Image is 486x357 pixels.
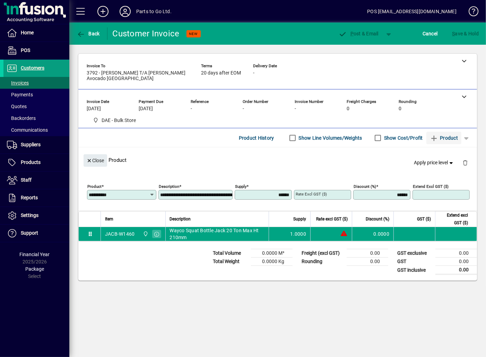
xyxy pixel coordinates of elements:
[21,212,38,218] span: Settings
[114,5,136,18] button: Profile
[352,227,393,241] td: 0.0000
[92,5,114,18] button: Add
[411,157,457,169] button: Apply price level
[3,77,69,89] a: Invoices
[354,184,376,189] mat-label: Discount (%)
[293,215,306,223] span: Supply
[450,27,480,40] button: Save & Hold
[435,266,477,275] td: 0.00
[435,258,477,266] td: 0.00
[141,230,149,238] span: DAE - Bulk Store
[3,136,69,154] a: Suppliers
[298,249,347,258] td: Freight (excl GST)
[413,184,449,189] mat-label: Extend excl GST ($)
[417,215,431,223] span: GST ($)
[383,134,423,141] label: Show Cost/Profit
[3,154,69,171] a: Products
[209,249,251,258] td: Total Volume
[77,31,100,36] span: Back
[7,115,36,121] span: Backorders
[75,27,102,40] button: Back
[170,215,191,223] span: Description
[440,211,468,227] span: Extend excl GST ($)
[338,31,379,36] span: ost & Email
[102,117,136,124] span: DAE - Bulk Store
[394,266,435,275] td: GST inclusive
[426,132,461,144] button: Product
[290,230,306,237] span: 1.0000
[3,207,69,224] a: Settings
[159,184,179,189] mat-label: Description
[3,89,69,101] a: Payments
[3,189,69,207] a: Reports
[347,249,388,258] td: 0.00
[87,184,102,189] mat-label: Product
[235,184,246,189] mat-label: Supply
[430,132,458,143] span: Product
[251,258,293,266] td: 0.0000 Kg
[105,230,135,237] div: JACB-W1460
[347,106,349,112] span: 0
[84,154,107,167] button: Close
[82,157,109,163] app-page-header-button: Close
[21,195,38,200] span: Reports
[295,106,296,112] span: -
[335,27,382,40] button: Post & Email
[113,28,180,39] div: Customer Invoice
[87,70,191,81] span: 3792 - [PERSON_NAME] T/A [PERSON_NAME] Avocado [GEOGRAPHIC_DATA]
[298,258,347,266] td: Rounding
[367,6,457,17] div: POS [EMAIL_ADDRESS][DOMAIN_NAME]
[3,124,69,136] a: Communications
[452,28,479,39] span: ave & Hold
[25,266,44,272] span: Package
[136,6,172,17] div: Parts to Go Ltd.
[253,70,254,76] span: -
[3,225,69,242] a: Support
[21,47,30,53] span: POS
[21,230,38,236] span: Support
[463,1,477,24] a: Knowledge Base
[3,112,69,124] a: Backorders
[457,154,474,171] button: Delete
[20,252,50,257] span: Financial Year
[189,32,198,36] span: NEW
[3,101,69,112] a: Quotes
[414,159,454,166] span: Apply price level
[394,258,435,266] td: GST
[297,134,362,141] label: Show Line Volumes/Weights
[191,106,192,112] span: -
[457,159,474,166] app-page-header-button: Delete
[394,249,435,258] td: GST exclusive
[170,227,265,241] span: Wayco Squat Bottle Jack 20 Ton Max Ht 210mm
[7,104,27,109] span: Quotes
[251,249,293,258] td: 0.0000 M³
[3,42,69,59] a: POS
[3,172,69,189] a: Staff
[347,258,388,266] td: 0.00
[78,147,477,173] div: Product
[7,92,33,97] span: Payments
[236,132,277,144] button: Product History
[452,31,455,36] span: S
[421,27,440,40] button: Cancel
[69,27,107,40] app-page-header-button: Back
[21,65,44,71] span: Customers
[209,258,251,266] td: Total Weight
[350,31,354,36] span: P
[239,132,274,143] span: Product History
[87,106,101,112] span: [DATE]
[3,24,69,42] a: Home
[366,215,389,223] span: Discount (%)
[21,30,34,35] span: Home
[435,249,477,258] td: 0.00
[86,155,104,166] span: Close
[296,192,327,197] mat-label: Rate excl GST ($)
[7,127,48,133] span: Communications
[423,28,438,39] span: Cancel
[21,177,32,183] span: Staff
[201,70,241,76] span: 20 days after EOM
[139,106,153,112] span: [DATE]
[7,80,29,86] span: Invoices
[90,116,139,125] span: DAE - Bulk Store
[316,215,348,223] span: Rate excl GST ($)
